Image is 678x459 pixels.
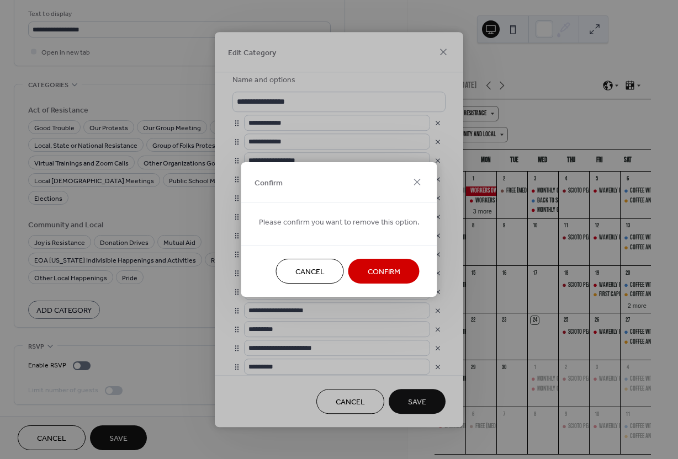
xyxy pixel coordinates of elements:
[295,266,325,278] span: Cancel
[259,217,420,228] span: Please confirm you want to remove this option.
[368,266,400,278] span: Confirm
[276,259,344,284] button: Cancel
[255,177,283,189] span: Confirm
[348,259,420,284] button: Confirm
